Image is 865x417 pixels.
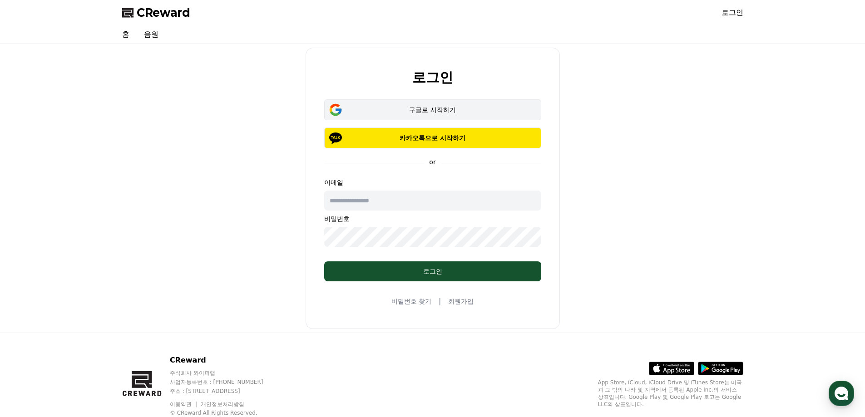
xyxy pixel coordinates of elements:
span: CReward [137,5,190,20]
p: © CReward All Rights Reserved. [170,409,281,417]
a: 회원가입 [448,297,474,306]
p: 주소 : [STREET_ADDRESS] [170,388,281,395]
div: Creward [37,96,67,104]
div: 07-21 [71,97,87,104]
p: CReward [170,355,281,366]
a: 메시지를 입력하세요. [13,132,164,153]
p: 카카오톡으로 시작하기 [337,133,528,142]
div: 네 감사합니다! 이번주 [DATE] 정산서부터 바로 VIP 추가수익을 확인하실 수 있습니다! 좋은 하루 되세요 :) [37,104,160,123]
button: 카카오톡으로 시작하기 [324,128,541,148]
a: 이용약관 [170,401,198,407]
button: 운영시간 보기 [115,72,166,83]
a: 비밀번호 찾기 [391,297,431,306]
a: 대화 [60,288,117,310]
span: 홈 [29,301,34,309]
div: 로그인 [342,267,523,276]
p: 사업자등록번호 : [PHONE_NUMBER] [170,378,281,386]
p: 비밀번호 [324,214,541,223]
a: 개인정보처리방침 [201,401,244,407]
span: 대화 [83,302,94,309]
h1: CReward [11,68,64,83]
span: 운영시간 보기 [119,73,156,81]
a: 음원 [137,25,166,44]
p: 이메일 [324,178,541,187]
a: Creward07-21 네 감사합니다! 이번주 [DATE] 정산서부터 바로 VIP 추가수익을 확인하실 수 있습니다! 좋은 하루 되세요 :) [11,93,166,126]
span: 오전 8:30부터 운영해요 [64,157,124,164]
a: CReward [122,5,190,20]
p: App Store, iCloud, iCloud Drive 및 iTunes Store는 미국과 그 밖의 나라 및 지역에서 등록된 Apple Inc.의 서비스 상표입니다. Goo... [598,379,743,408]
span: 메시지를 입력하세요. [19,138,84,147]
button: 로그인 [324,261,541,281]
p: 주식회사 와이피랩 [170,369,281,377]
a: 홈 [115,25,137,44]
p: or [424,157,441,167]
a: 설정 [117,288,174,310]
a: 로그인 [722,7,743,18]
b: 채널톡 [78,179,93,185]
span: 설정 [140,301,151,309]
a: 채널톡이용중 [69,179,108,186]
span: | [439,296,441,307]
h2: 로그인 [412,70,453,85]
span: 이용중 [78,179,108,185]
button: 구글로 시작하기 [324,99,541,120]
a: 홈 [3,288,60,310]
div: 구글로 시작하기 [337,105,528,114]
